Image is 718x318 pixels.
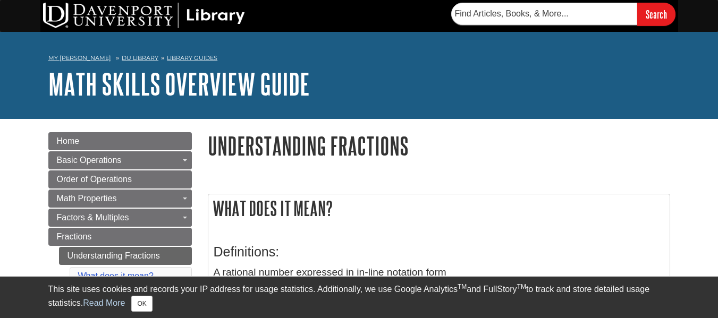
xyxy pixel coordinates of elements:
a: Math Properties [48,190,192,208]
button: Close [131,296,152,312]
a: Factors & Multiples [48,209,192,227]
a: Order of Operations [48,170,192,188]
sup: TM [458,283,467,290]
form: Searches DU Library's articles, books, and more [451,3,675,25]
input: Search [637,3,675,25]
a: Math Skills Overview Guide [48,67,310,100]
span: Order of Operations [57,175,132,184]
img: DU Library [43,3,245,28]
nav: breadcrumb [48,51,670,68]
sup: TM [517,283,526,290]
h2: What does it mean? [208,194,670,222]
a: Basic Operations [48,151,192,169]
h1: Understanding Fractions [208,132,670,159]
a: Home [48,132,192,150]
a: DU Library [122,54,158,62]
input: Find Articles, Books, & More... [451,3,637,25]
a: My [PERSON_NAME] [48,54,111,63]
span: Basic Operations [57,156,122,165]
div: This site uses cookies and records your IP address for usage statistics. Additionally, we use Goo... [48,283,670,312]
a: Library Guides [167,54,217,62]
span: Fractions [57,232,92,241]
span: Math Properties [57,194,117,203]
a: What does it mean? [78,271,154,280]
h3: Definitions: [214,244,664,260]
span: Home [57,136,80,145]
a: Understanding Fractions [59,247,192,265]
a: Read More [83,298,125,307]
span: Factors & Multiples [57,213,129,222]
a: Fractions [48,228,192,246]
